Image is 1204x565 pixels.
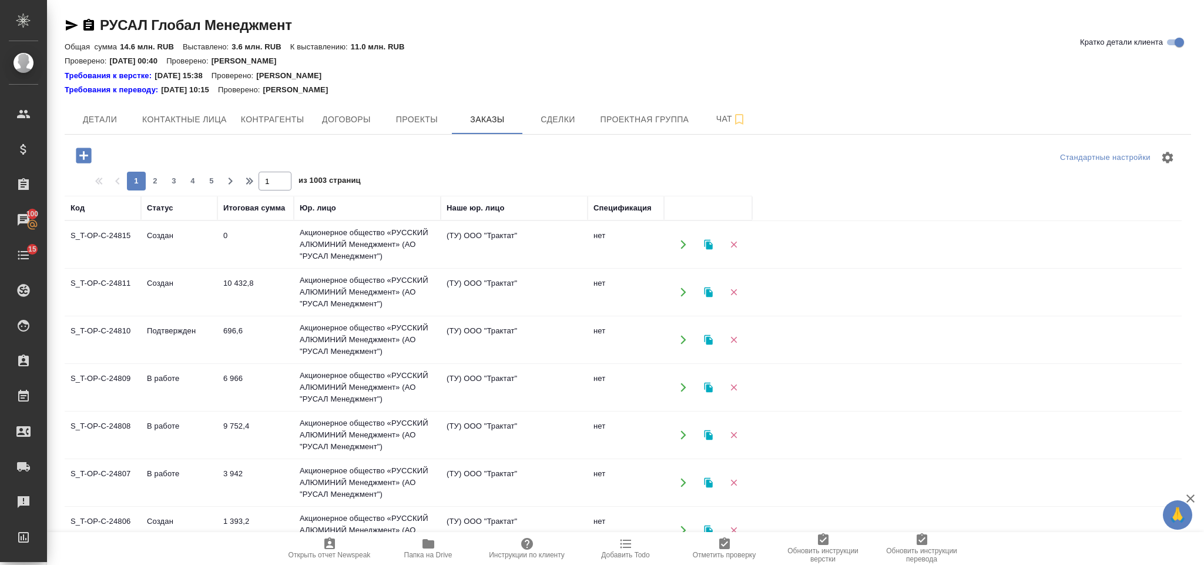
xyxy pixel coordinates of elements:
td: 1 393,2 [217,510,294,551]
button: Клонировать [696,471,720,495]
span: Проектная группа [600,112,689,127]
button: Открыть [671,423,695,447]
span: из 1003 страниц [299,173,361,190]
td: (ТУ) ООО "Трактат" [441,414,588,456]
td: (ТУ) ООО "Трактат" [441,462,588,503]
p: [PERSON_NAME] [263,84,337,96]
span: 🙏 [1168,503,1188,527]
td: Акционерное общество «РУССКИЙ АЛЮМИНИЙ Менеджмент» (АО "РУСАЛ Менеджмент") [294,412,441,459]
button: Добавить Todo [576,532,675,565]
span: Открыть отчет Newspeak [289,551,371,559]
button: Удалить [722,233,746,257]
td: (ТУ) ООО "Трактат" [441,272,588,313]
td: Создан [141,272,217,313]
td: 3 942 [217,462,294,503]
div: Нажми, чтобы открыть папку с инструкцией [65,84,161,96]
span: Чат [703,112,759,126]
svg: Подписаться [732,112,746,126]
a: 15 [3,240,44,270]
td: Акционерное общество «РУССКИЙ АЛЮМИНИЙ Менеджмент» (АО "РУСАЛ Менеджмент") [294,459,441,506]
td: нет [588,272,664,313]
span: Отметить проверку [693,551,756,559]
div: split button [1057,149,1153,167]
button: Клонировать [696,328,720,352]
span: 100 [19,208,46,220]
span: Обновить инструкции перевода [880,547,964,563]
td: нет [588,510,664,551]
p: К выставлению: [290,42,351,51]
button: Скопировать ссылку для ЯМессенджера [65,18,79,32]
td: Акционерное общество «РУССКИЙ АЛЮМИНИЙ Менеджмент» (АО "РУСАЛ Менеджмент") [294,316,441,363]
p: [DATE] 00:40 [110,56,167,65]
p: [PERSON_NAME] [212,56,286,65]
span: 3 [165,175,183,187]
span: Инструкции по клиенту [489,551,565,559]
span: Заказы [459,112,515,127]
td: Создан [141,510,217,551]
p: Проверено: [65,56,110,65]
button: Обновить инструкции перевода [873,532,971,565]
button: Инструкции по клиенту [478,532,576,565]
button: Удалить [722,423,746,447]
td: нет [588,414,664,456]
span: 15 [21,243,43,255]
td: (ТУ) ООО "Трактат" [441,224,588,265]
p: Проверено: [218,84,263,96]
button: Клонировать [696,233,720,257]
a: РУСАЛ Глобал Менеджмент [100,17,292,33]
div: Код [71,202,85,214]
p: Общая сумма [65,42,120,51]
td: (ТУ) ООО "Трактат" [441,367,588,408]
td: Подтвержден [141,319,217,360]
td: Акционерное общество «РУССКИЙ АЛЮМИНИЙ Менеджмент» (АО "РУСАЛ Менеджмент") [294,269,441,316]
button: Клонировать [696,519,720,543]
td: S_T-OP-C-24807 [65,462,141,503]
span: Настроить таблицу [1153,143,1182,172]
button: 4 [183,172,202,190]
td: (ТУ) ООО "Трактат" [441,510,588,551]
button: Удалить [722,376,746,400]
span: 4 [183,175,202,187]
button: Открыть [671,471,695,495]
span: Контактные лица [142,112,227,127]
button: Удалить [722,471,746,495]
td: нет [588,319,664,360]
p: 3.6 млн. RUB [232,42,290,51]
button: 2 [146,172,165,190]
p: Выставлено: [183,42,232,51]
p: 14.6 млн. RUB [120,42,183,51]
span: Кратко детали клиента [1080,36,1163,48]
button: Открыть [671,328,695,352]
p: [PERSON_NAME] [256,70,330,82]
div: Спецификация [593,202,652,214]
div: Юр. лицо [300,202,336,214]
td: нет [588,462,664,503]
button: Отметить проверку [675,532,774,565]
td: 0 [217,224,294,265]
td: 10 432,8 [217,272,294,313]
span: Сделки [529,112,586,127]
button: Добавить проект [68,143,100,168]
p: [DATE] 15:38 [155,70,212,82]
td: В работе [141,367,217,408]
td: S_T-OP-C-24809 [65,367,141,408]
td: Акционерное общество «РУССКИЙ АЛЮМИНИЙ Менеджмент» (АО "РУСАЛ Менеджмент") [294,507,441,554]
p: 11.0 млн. RUB [351,42,414,51]
td: S_T-OP-C-24810 [65,319,141,360]
td: Создан [141,224,217,265]
span: 2 [146,175,165,187]
button: Открыть [671,280,695,305]
p: [DATE] 10:15 [161,84,218,96]
div: Наше юр. лицо [447,202,505,214]
td: нет [588,367,664,408]
p: Проверено: [212,70,257,82]
button: Клонировать [696,376,720,400]
button: Папка на Drive [379,532,478,565]
span: Проекты [388,112,445,127]
button: Открыть [671,233,695,257]
a: Требования к верстке: [65,70,155,82]
span: Договоры [318,112,374,127]
a: Требования к переводу: [65,84,161,96]
span: Контрагенты [241,112,304,127]
a: 100 [3,205,44,235]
